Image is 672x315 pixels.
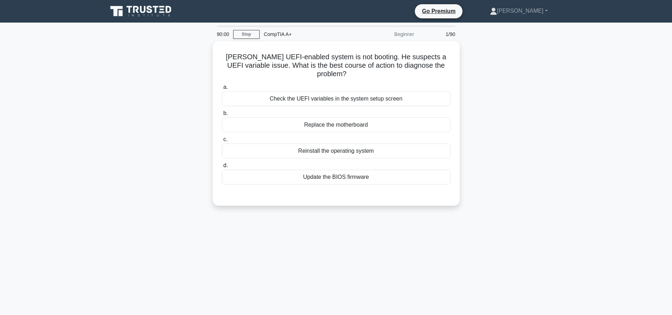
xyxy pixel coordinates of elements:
div: CompTIA A+ [260,27,357,41]
div: Beginner [357,27,418,41]
div: Check the UEFI variables in the system setup screen [222,91,450,106]
span: a. [223,84,228,90]
span: d. [223,162,228,168]
div: Replace the motherboard [222,117,450,132]
a: Stop [233,30,260,39]
div: Update the BIOS firmware [222,170,450,184]
a: Go Premium [418,7,460,16]
div: 1/90 [418,27,460,41]
a: [PERSON_NAME] [473,4,565,18]
span: b. [223,110,228,116]
h5: [PERSON_NAME] UEFI-enabled system is not booting. He suspects a UEFI variable issue. What is the ... [221,53,451,79]
div: Reinstall the operating system [222,144,450,158]
span: c. [223,136,228,142]
div: 90:00 [213,27,233,41]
